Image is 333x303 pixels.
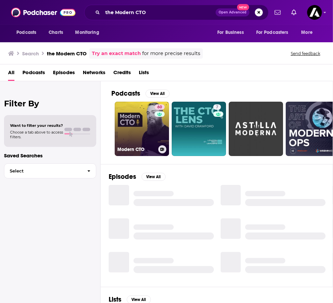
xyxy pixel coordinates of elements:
[142,50,200,57] span: for more precise results
[297,26,321,39] button: open menu
[12,26,45,39] button: open menu
[289,51,322,56] button: Send feedback
[237,4,249,10] span: New
[307,5,322,20] button: Show profile menu
[146,90,170,98] button: View All
[10,130,63,139] span: Choose a tab above to access filters.
[4,152,96,159] p: Saved Searches
[109,172,136,181] h2: Episodes
[109,172,166,181] a: EpisodesView All
[307,5,322,20] span: Logged in as AxicomUK
[172,102,226,156] a: 7
[219,11,246,14] span: Open Advanced
[213,26,252,39] button: open menu
[139,67,149,81] a: Lists
[216,8,249,16] button: Open AdvancedNew
[53,67,75,81] a: Episodes
[157,104,162,111] span: 60
[217,28,244,37] span: For Business
[4,163,96,179] button: Select
[83,67,105,81] a: Networks
[10,123,63,128] span: Want to filter your results?
[92,50,141,57] a: Try an exact match
[111,89,140,98] h2: Podcasts
[84,5,269,20] div: Search podcasts, credits, & more...
[117,147,156,152] h3: Modern CTO
[4,99,96,108] h2: Filter By
[272,7,283,18] a: Show notifications dropdown
[111,89,170,98] a: PodcastsView All
[113,67,131,81] a: Credits
[307,5,322,20] img: User Profile
[47,50,87,57] h3: the Modern CTO
[11,6,75,19] img: Podchaser - Follow, Share and Rate Podcasts
[4,169,82,173] span: Select
[115,102,169,156] a: 60Modern CTO
[155,104,165,110] a: 60
[252,26,298,39] button: open menu
[70,26,108,39] button: open menu
[256,28,288,37] span: For Podcasters
[213,104,221,110] a: 7
[301,28,313,37] span: More
[75,28,99,37] span: Monitoring
[103,7,216,18] input: Search podcasts, credits, & more...
[16,28,36,37] span: Podcasts
[44,26,67,39] a: Charts
[49,28,63,37] span: Charts
[22,67,45,81] a: Podcasts
[216,104,218,111] span: 7
[22,50,39,57] h3: Search
[8,67,14,81] a: All
[289,7,299,18] a: Show notifications dropdown
[142,173,166,181] button: View All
